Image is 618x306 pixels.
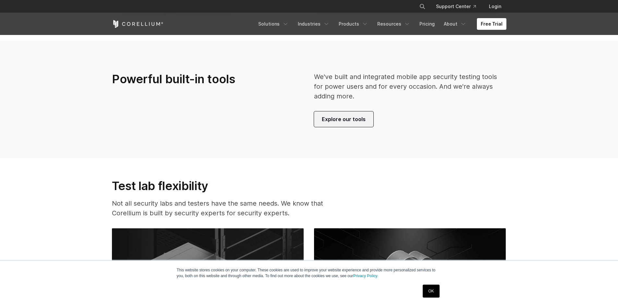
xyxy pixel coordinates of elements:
[477,18,506,30] a: Free Trial
[314,73,497,100] span: We've built and integrated mobile app security testing tools for power users and for every occasi...
[112,179,333,193] h3: Test lab flexibility
[440,18,470,30] a: About
[112,198,333,218] p: Not all security labs and testers have the same needs. We know that Corellium is built by securit...
[294,18,333,30] a: Industries
[373,18,414,30] a: Resources
[112,72,278,86] h3: Powerful built-in tools
[353,274,378,278] a: Privacy Policy.
[484,1,506,12] a: Login
[417,1,428,12] button: Search
[411,1,506,12] div: Navigation Menu
[254,18,506,30] div: Navigation Menu
[335,18,372,30] a: Products
[254,18,293,30] a: Solutions
[322,115,366,123] span: Explore our tools
[177,267,442,279] p: This website stores cookies on your computer. These cookies are used to improve your website expe...
[431,1,481,12] a: Support Center
[112,20,164,28] a: Corellium Home
[423,285,439,298] a: OK
[314,111,373,127] a: Explore our tools
[416,18,439,30] a: Pricing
